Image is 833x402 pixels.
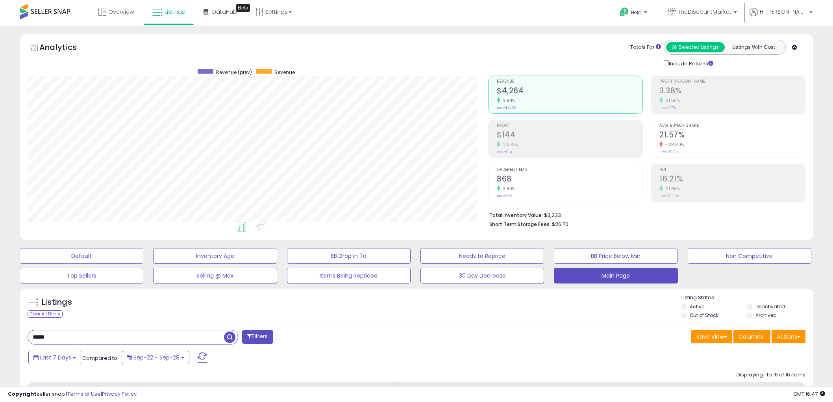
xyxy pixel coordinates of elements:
[287,248,411,264] button: BB Drop in 7d
[216,69,252,76] span: Revenue (prev)
[165,8,185,16] span: Listings
[613,1,655,26] a: Help
[659,80,805,84] span: Profit [PERSON_NAME]
[659,130,805,141] h2: 21.57%
[153,248,277,264] button: Inventory Age
[663,186,680,192] small: 21.88%
[489,221,551,228] b: Short Term Storage Fees:
[659,106,677,110] small: Prev: 2.78%
[659,174,805,185] h2: 16.21%
[497,86,642,97] h2: $4,264
[659,86,805,97] h2: 3.38%
[663,142,684,148] small: -28.60%
[688,248,811,264] button: Non Competitive
[82,354,118,362] span: Compared to:
[67,390,101,398] a: Terms of Use
[212,8,237,16] span: DataHub
[497,130,642,141] h2: $144
[122,351,189,364] button: Sep-22 - Sep-28
[760,8,807,16] span: Hi [PERSON_NAME]
[755,312,777,319] label: Archived
[500,142,518,148] small: 26.73%
[659,150,679,154] small: Prev: 30.21%
[659,194,679,198] small: Prev: 13.30%
[39,42,92,55] h5: Analytics
[497,168,642,172] span: Ordered Items
[287,268,411,283] button: Items Being Repriced
[737,371,805,379] div: Displaying 1 to 16 of 16 items
[8,390,37,398] strong: Copyright
[274,69,295,76] span: Revenue
[724,42,783,52] button: Listings With Cost
[793,390,825,398] span: 2025-10-9 16:47 GMT
[8,391,137,398] div: seller snap | |
[630,44,661,51] div: Totals For
[552,220,568,228] span: $26.70
[659,168,805,172] span: ROI
[739,333,763,341] span: Columns
[236,4,250,12] div: Tooltip anchor
[497,80,642,84] span: Revenue
[28,351,81,364] button: Last 7 Days
[497,150,512,154] small: Prev: $114
[678,8,731,16] span: TheDIscountMarket
[666,42,725,52] button: All Selected Listings
[554,248,678,264] button: BB Price Below Min
[500,186,515,192] small: 3.83%
[20,268,143,283] button: Top Sellers
[772,330,805,343] button: Actions
[242,330,273,344] button: Filters
[28,310,63,318] div: Clear All Filters
[420,248,544,264] button: Needs to Reprice
[690,312,718,319] label: Out of Stock
[631,9,642,16] span: Help
[733,330,770,343] button: Columns
[133,354,180,361] span: Sep-22 - Sep-28
[108,8,134,16] span: Overview
[750,8,813,26] a: Hi [PERSON_NAME]
[420,268,544,283] button: 30 Day Decrease
[690,303,704,310] label: Active
[497,174,642,185] h2: 868
[497,194,512,198] small: Prev: 836
[681,294,813,302] p: Listing States:
[554,268,678,283] button: Main Page
[497,106,516,110] small: Prev: $4,102
[42,297,72,308] h5: Listings
[755,303,785,310] label: Deactivated
[691,330,732,343] button: Save View
[40,354,71,361] span: Last 7 Days
[102,390,137,398] a: Privacy Policy
[20,248,143,264] button: Default
[619,7,629,17] i: Get Help
[663,98,680,104] small: 21.58%
[153,268,277,283] button: Selling @ Max
[500,98,515,104] small: 3.94%
[489,210,800,219] li: $3,233
[658,59,723,68] div: Include Returns
[497,124,642,128] span: Profit
[659,124,805,128] span: Avg. Buybox Share
[489,212,543,219] b: Total Inventory Value:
